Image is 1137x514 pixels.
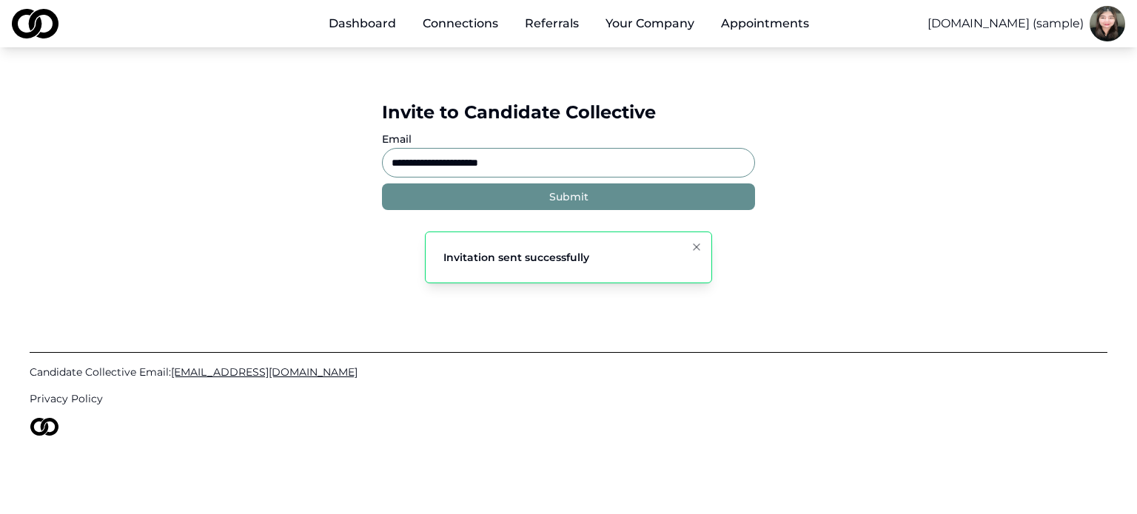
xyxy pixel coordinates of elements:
a: Appointments [709,9,821,38]
img: logo [30,418,59,436]
a: Connections [411,9,510,38]
button: Submit [382,183,755,210]
a: Candidate Collective Email:[EMAIL_ADDRESS][DOMAIN_NAME] [30,365,1107,379]
label: Email [382,132,412,146]
span: [EMAIL_ADDRESS][DOMAIN_NAME] [171,365,358,379]
div: Invite to Candidate Collective [382,101,755,124]
div: Submit [549,189,588,204]
button: Your Company [594,9,706,38]
div: Invitation sent successfully [443,250,589,265]
a: Dashboard [317,9,408,38]
a: Referrals [513,9,591,38]
img: logo [12,9,58,38]
img: c5a994b8-1df4-4c55-a0c5-fff68abd3c00-Kim%20Headshot-profile_picture.jpg [1090,6,1125,41]
button: [DOMAIN_NAME] (sample) [928,15,1084,33]
nav: Main [317,9,821,38]
a: Privacy Policy [30,391,1107,406]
